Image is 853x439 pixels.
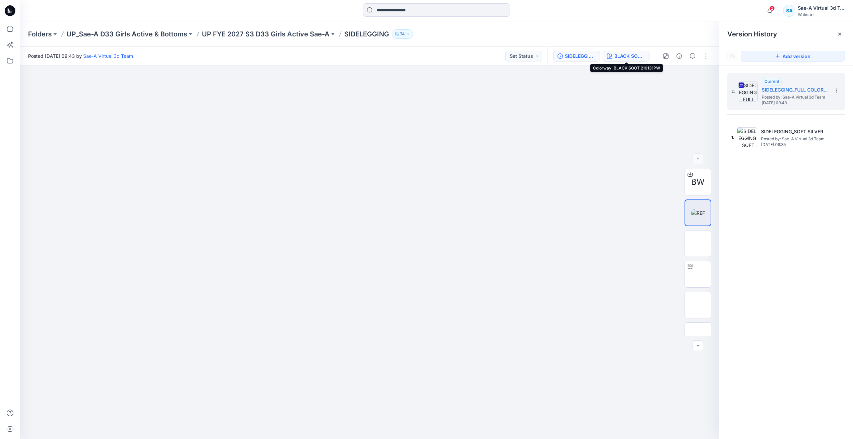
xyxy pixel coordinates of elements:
[762,94,829,101] span: Posted by: Sae-A Virtual 3d Team
[28,29,52,39] a: Folders
[727,30,777,38] span: Version History
[837,31,842,37] button: Close
[737,127,757,147] img: SIDELEGGING_SOFT SILVER
[400,30,405,38] p: 74
[741,51,845,61] button: Add version
[392,29,413,39] button: 74
[761,142,828,147] span: [DATE] 09:35
[762,86,829,94] h5: SIDELEGGING_FULL COLORWAYS
[761,136,828,142] span: Posted by: Sae-A Virtual 3d Team
[553,51,600,61] button: SIDELEGGING_FULL COLORWAYS
[674,51,685,61] button: Details
[344,29,389,39] p: SIDELEGGING
[565,52,596,60] div: SIDELEGGING_FULL COLORWAYS
[727,51,738,61] button: Show Hidden Versions
[83,53,133,59] a: Sae-A Virtual 3d Team
[764,79,779,84] span: Current
[691,176,705,188] span: BW
[769,6,775,11] span: 2
[614,52,645,60] div: BLACK SOOT 210131PW
[738,82,758,102] img: SIDELEGGING_FULL COLORWAYS
[67,29,187,39] a: UP_Sae-A D33 Girls Active & Bottoms
[762,101,829,105] span: [DATE] 09:43
[761,128,828,136] h5: SIDELEGGING_SOFT SILVER
[798,12,845,17] div: Walmart
[731,134,734,140] span: 1.
[28,52,133,59] span: Posted [DATE] 09:43 by
[691,209,705,216] img: REF
[731,89,735,95] span: 2.
[783,5,795,17] div: SA
[798,4,845,12] div: Sae-A Virtual 3d Team
[603,51,649,61] button: BLACK SOOT 210131PW
[202,29,330,39] a: UP FYE 2027 S3 D33 Girls Active Sae-A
